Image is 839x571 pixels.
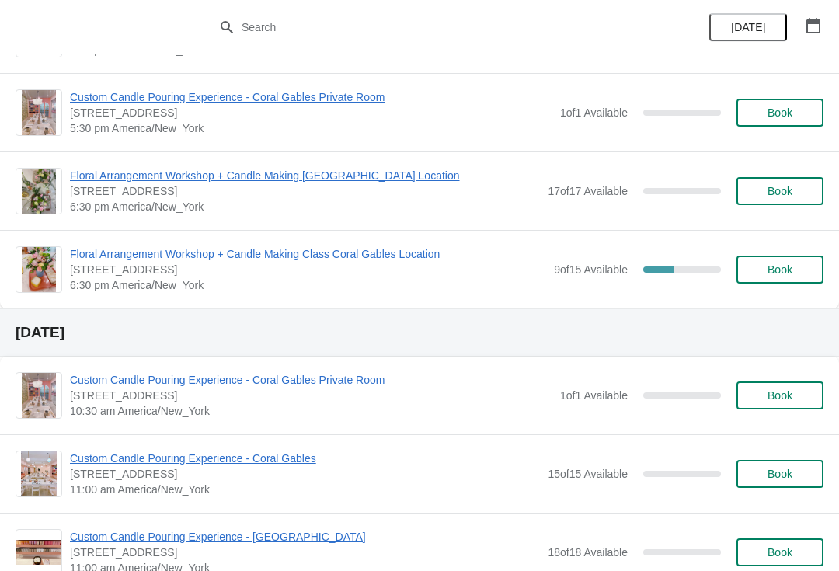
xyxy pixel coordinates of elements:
[70,482,540,497] span: 11:00 am America/New_York
[70,451,540,466] span: Custom Candle Pouring Experience - Coral Gables
[560,106,628,119] span: 1 of 1 Available
[768,185,792,197] span: Book
[70,388,552,403] span: [STREET_ADDRESS]
[70,168,540,183] span: Floral Arrangement Workshop + Candle Making [GEOGRAPHIC_DATA] Location
[70,545,540,560] span: [STREET_ADDRESS]
[554,263,628,276] span: 9 of 15 Available
[768,389,792,402] span: Book
[70,105,552,120] span: [STREET_ADDRESS]
[22,247,56,292] img: Floral Arrangement Workshop + Candle Making Class Coral Gables Location | 154 Giralda Avenue, Cor...
[70,183,540,199] span: [STREET_ADDRESS]
[241,13,629,41] input: Search
[768,468,792,480] span: Book
[548,185,628,197] span: 17 of 17 Available
[70,199,540,214] span: 6:30 pm America/New_York
[70,277,546,293] span: 6:30 pm America/New_York
[70,529,540,545] span: Custom Candle Pouring Experience - [GEOGRAPHIC_DATA]
[768,106,792,119] span: Book
[548,468,628,480] span: 15 of 15 Available
[768,263,792,276] span: Book
[70,372,552,388] span: Custom Candle Pouring Experience - Coral Gables Private Room
[736,256,823,284] button: Book
[70,262,546,277] span: [STREET_ADDRESS]
[16,325,823,340] h2: [DATE]
[768,546,792,559] span: Book
[16,540,61,566] img: Custom Candle Pouring Experience - Fort Lauderdale | 914 East Las Olas Boulevard, Fort Lauderdale...
[560,389,628,402] span: 1 of 1 Available
[22,169,56,214] img: Floral Arrangement Workshop + Candle Making Fort Lauderdale Location | 914 East Las Olas Boulevar...
[731,21,765,33] span: [DATE]
[736,538,823,566] button: Book
[70,89,552,105] span: Custom Candle Pouring Experience - Coral Gables Private Room
[70,466,540,482] span: [STREET_ADDRESS]
[22,373,56,418] img: Custom Candle Pouring Experience - Coral Gables Private Room | 154 Giralda Avenue, Coral Gables, ...
[736,99,823,127] button: Book
[709,13,787,41] button: [DATE]
[736,460,823,488] button: Book
[70,403,552,419] span: 10:30 am America/New_York
[736,381,823,409] button: Book
[736,177,823,205] button: Book
[70,120,552,136] span: 5:30 pm America/New_York
[70,246,546,262] span: Floral Arrangement Workshop + Candle Making Class Coral Gables Location
[21,451,57,496] img: Custom Candle Pouring Experience - Coral Gables | 154 Giralda Avenue, Coral Gables, FL, USA | 11:...
[22,90,56,135] img: Custom Candle Pouring Experience - Coral Gables Private Room | 154 Giralda Avenue, Coral Gables, ...
[548,546,628,559] span: 18 of 18 Available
